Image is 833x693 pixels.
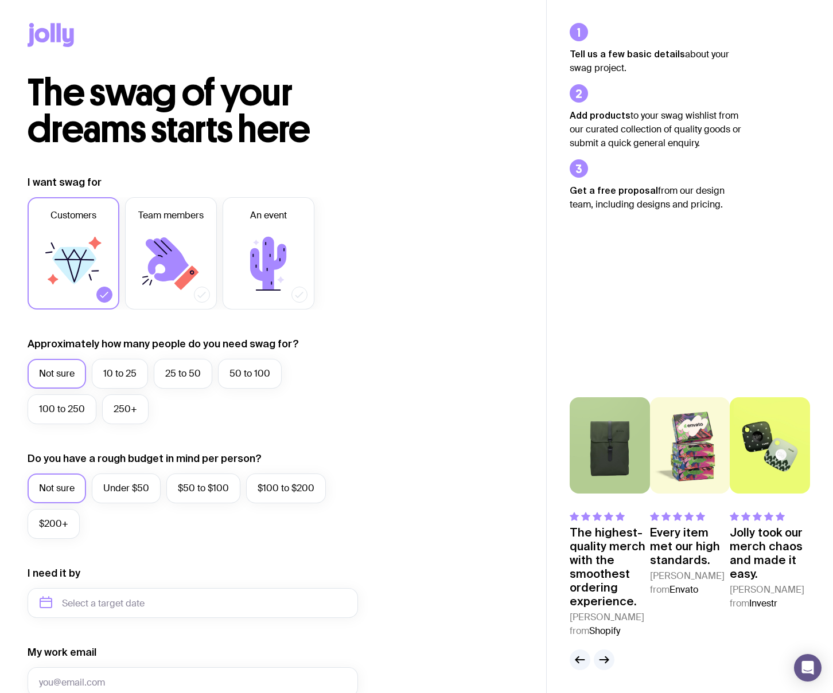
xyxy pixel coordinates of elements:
[28,566,80,580] label: I need it by
[154,359,212,389] label: 25 to 50
[92,473,161,503] label: Under $50
[28,473,86,503] label: Not sure
[669,584,698,596] span: Envato
[570,47,742,75] p: about your swag project.
[28,359,86,389] label: Not sure
[570,49,685,59] strong: Tell us a few basic details
[589,625,620,637] span: Shopify
[28,70,310,152] span: The swag of your dreams starts here
[730,526,810,581] p: Jolly took our merch chaos and made it easy.
[28,175,102,189] label: I want swag for
[794,654,822,682] div: Open Intercom Messenger
[28,337,299,351] label: Approximately how many people do you need swag for?
[28,509,80,539] label: $200+
[218,359,282,389] label: 50 to 100
[92,359,148,389] label: 10 to 25
[28,645,96,659] label: My work email
[28,394,96,424] label: 100 to 250
[650,526,730,567] p: Every item met our high standards.
[570,610,650,638] cite: [PERSON_NAME] from
[570,108,742,150] p: to your swag wishlist from our curated collection of quality goods or submit a quick general enqu...
[102,394,149,424] label: 250+
[730,583,810,610] cite: [PERSON_NAME] from
[166,473,240,503] label: $50 to $100
[28,452,262,465] label: Do you have a rough budget in mind per person?
[250,209,287,222] span: An event
[570,110,630,120] strong: Add products
[246,473,326,503] label: $100 to $200
[570,183,742,212] p: from our design team, including designs and pricing.
[570,526,650,608] p: The highest-quality merch with the smoothest ordering experience.
[749,597,777,609] span: Investr
[570,185,658,195] strong: Get a free proposal
[650,569,730,597] cite: [PERSON_NAME] from
[138,209,204,222] span: Team members
[28,588,358,618] input: Select a target date
[50,209,96,222] span: Customers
